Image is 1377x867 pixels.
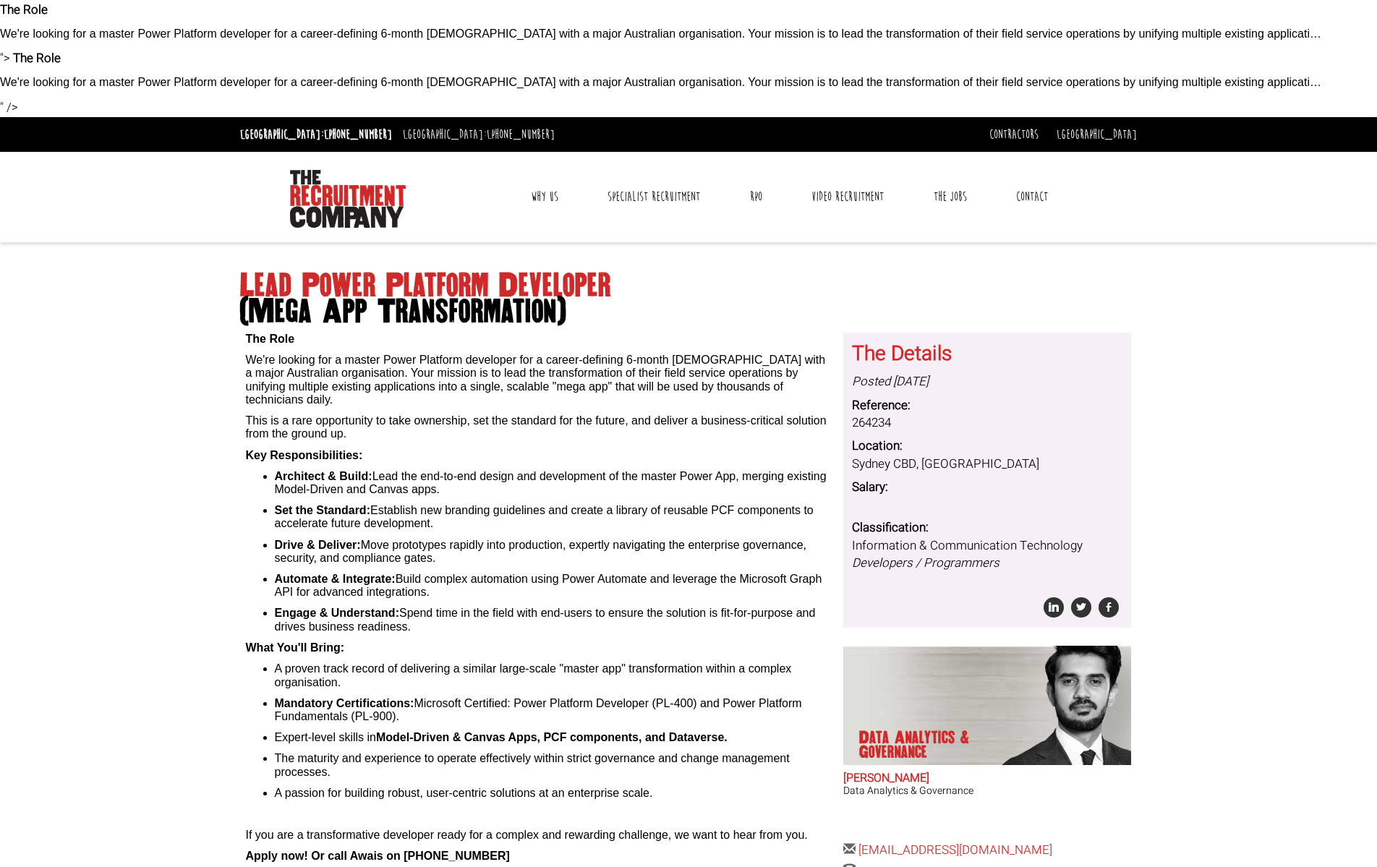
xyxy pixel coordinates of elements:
dd: Information & Communication Technology [852,537,1122,573]
p: Data Analytics & Governance [859,730,971,759]
i: Posted [DATE] [852,372,929,390]
span: (Mega App Transformation) [240,299,1137,325]
dt: Reference: [852,397,1122,414]
b: Set the Standard: [275,504,370,516]
b: Apply now! Or call Awais on [PHONE_NUMBER] [246,850,510,862]
b: Drive & Deliver: [275,539,361,551]
li: Spend time in the field with end-users to ensure the solution is fit-for-purpose and drives busin... [275,607,833,633]
a: Video Recruitment [801,179,895,215]
dd: Sydney CBD, [GEOGRAPHIC_DATA] [852,456,1122,473]
b: Architect & Build: [275,470,372,482]
a: [EMAIL_ADDRESS][DOMAIN_NAME] [858,841,1052,859]
h2: [PERSON_NAME] [843,772,1131,785]
b: The Role [246,333,295,345]
dd: 264234 [852,414,1122,432]
dt: Salary: [852,479,1122,496]
li: A proven track record of delivering a similar large-scale "master app" transformation within a co... [275,662,833,689]
b: Key Responsibilities: [246,449,363,461]
a: [GEOGRAPHIC_DATA] [1057,127,1137,142]
li: Establish new branding guidelines and create a library of reusable PCF components to accelerate f... [275,504,833,531]
li: A passion for building robust, user-centric solutions at an enterprise scale. [275,787,833,800]
li: Build complex automation using Power Automate and leverage the Microsoft Graph API for advanced i... [275,573,833,599]
h1: Lead Power Platform Developer [240,273,1137,325]
b: The Role [13,49,61,67]
li: [GEOGRAPHIC_DATA]: [236,123,396,146]
a: [PHONE_NUMBER] [487,127,555,142]
p: If you are a transformative developer ready for a complex and rewarding challenge, we want to hea... [246,829,833,842]
li: Move prototypes rapidly into production, expertly navigating the enterprise governance, security,... [275,539,833,565]
img: The Recruitment Company [290,170,406,228]
li: The maturity and experience to operate effectively within strict governance and change management... [275,752,833,779]
b: Engage & Understand: [275,607,399,619]
dt: Location: [852,437,1122,455]
a: The Jobs [923,179,978,215]
a: Contact [1005,179,1059,215]
h3: Data Analytics & Governance [843,785,1131,796]
a: [PHONE_NUMBER] [324,127,392,142]
li: Microsoft Certified: Power Platform Developer (PL-400) and Power Platform Fundamentals (PL-900). [275,697,833,724]
p: This is a rare opportunity to take ownership, set the standard for the future, and deliver a busi... [246,414,833,441]
a: Why Us [520,179,569,215]
li: Lead the end-to-end design and development of the master Power App, merging existing Model-Driven... [275,470,833,497]
b: Model-Driven & Canvas Apps, PCF components, and Dataverse. [376,731,728,743]
b: What You'll Bring: [246,641,345,654]
a: RPO [739,179,773,215]
a: Specialist Recruitment [597,179,711,215]
li: Expert-level skills in [275,731,833,744]
a: Contractors [989,127,1039,142]
li: [GEOGRAPHIC_DATA]: [399,123,558,146]
i: Developers / Programmers [852,554,999,572]
img: Awais Imtiaz does Data Analytics & Governance [992,646,1131,765]
b: Automate & Integrate: [275,573,396,585]
dt: Classification: [852,519,1122,537]
b: Mandatory Certifications: [275,697,414,709]
p: We're looking for a master Power Platform developer for a career-defining 6-month [DEMOGRAPHIC_DA... [246,354,833,407]
h3: The Details [852,343,1122,366]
